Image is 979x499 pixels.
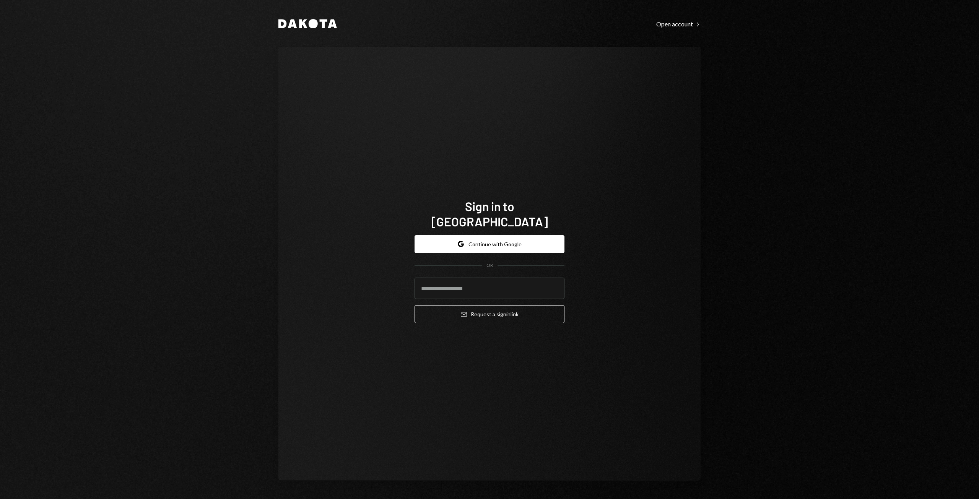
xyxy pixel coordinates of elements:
[656,20,701,28] a: Open account
[415,305,564,323] button: Request a signinlink
[415,198,564,229] h1: Sign in to [GEOGRAPHIC_DATA]
[415,235,564,253] button: Continue with Google
[486,262,493,269] div: OR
